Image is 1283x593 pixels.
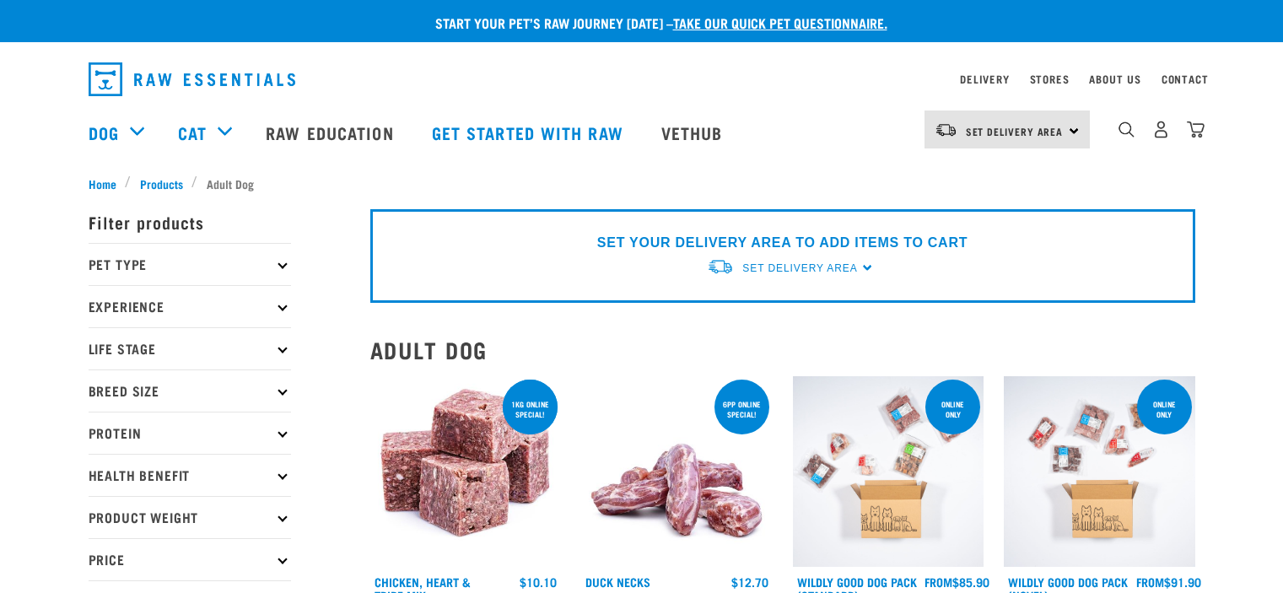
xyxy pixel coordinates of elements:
[925,575,989,589] div: $85.90
[581,376,773,568] img: Pile Of Duck Necks For Pets
[597,233,968,253] p: SET YOUR DELIVERY AREA TO ADD ITEMS TO CART
[178,120,207,145] a: Cat
[960,76,1009,82] a: Delivery
[131,175,191,192] a: Products
[1089,76,1140,82] a: About Us
[520,575,557,589] div: $10.10
[966,128,1064,134] span: Set Delivery Area
[89,285,291,327] p: Experience
[89,369,291,412] p: Breed Size
[249,99,414,166] a: Raw Education
[731,575,768,589] div: $12.70
[89,496,291,538] p: Product Weight
[644,99,744,166] a: Vethub
[75,56,1209,103] nav: dropdown navigation
[1136,575,1201,589] div: $91.90
[89,454,291,496] p: Health Benefit
[89,412,291,454] p: Protein
[1152,121,1170,138] img: user.png
[1004,376,1195,568] img: Dog Novel 0 2sec
[1030,76,1070,82] a: Stores
[89,120,119,145] a: Dog
[89,327,291,369] p: Life Stage
[370,376,562,568] img: 1062 Chicken Heart Tripe Mix 01
[793,376,984,568] img: Dog 0 2sec
[89,175,1195,192] nav: breadcrumbs
[140,175,183,192] span: Products
[89,175,126,192] a: Home
[89,175,116,192] span: Home
[370,337,1195,363] h2: Adult Dog
[503,391,558,427] div: 1kg online special!
[925,391,980,427] div: Online Only
[925,579,952,585] span: FROM
[89,538,291,580] p: Price
[1162,76,1209,82] a: Contact
[1137,391,1192,427] div: Online Only
[707,258,734,276] img: van-moving.png
[673,19,887,26] a: take our quick pet questionnaire.
[742,262,857,274] span: Set Delivery Area
[585,579,650,585] a: Duck Necks
[1136,579,1164,585] span: FROM
[89,243,291,285] p: Pet Type
[89,62,295,96] img: Raw Essentials Logo
[1187,121,1205,138] img: home-icon@2x.png
[89,201,291,243] p: Filter products
[935,122,957,137] img: van-moving.png
[1119,121,1135,137] img: home-icon-1@2x.png
[714,391,769,427] div: 6pp online special!
[415,99,644,166] a: Get started with Raw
